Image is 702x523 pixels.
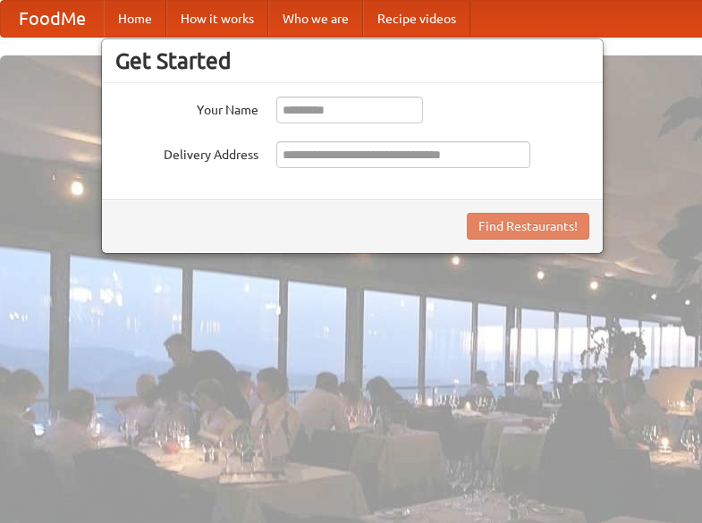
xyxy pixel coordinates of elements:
[166,1,268,37] a: How it works
[1,1,104,37] a: FoodMe
[467,213,589,240] button: Find Restaurants!
[363,1,470,37] a: Recipe videos
[115,97,258,119] label: Your Name
[104,1,166,37] a: Home
[268,1,363,37] a: Who we are
[115,47,589,74] h3: Get Started
[115,141,258,164] label: Delivery Address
